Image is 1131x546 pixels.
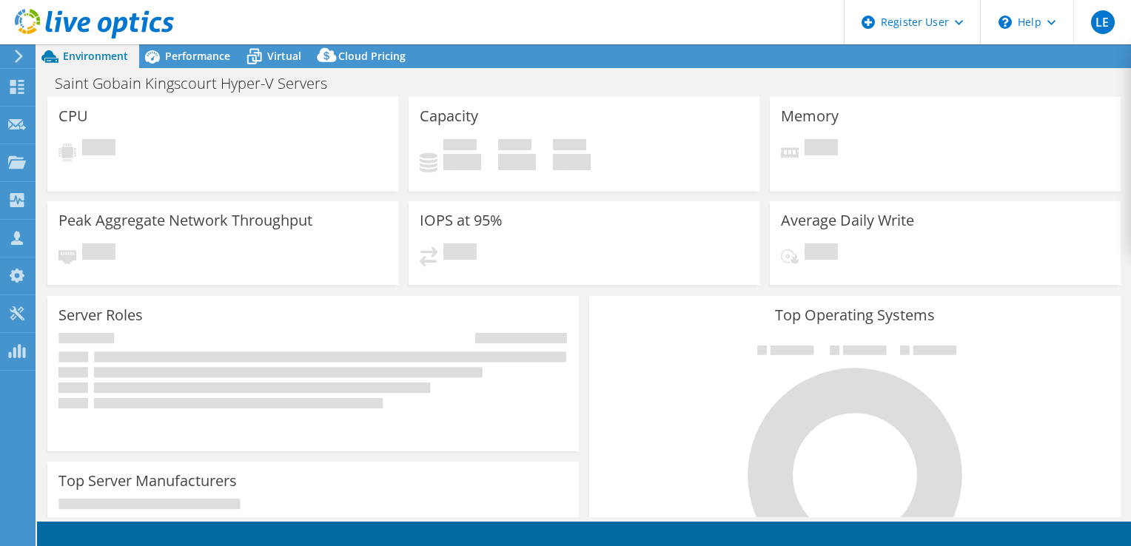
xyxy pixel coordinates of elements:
h3: Average Daily Write [781,212,914,229]
span: Pending [805,139,838,159]
span: Free [498,139,531,154]
h3: Memory [781,108,839,124]
h4: 0 GiB [443,154,481,170]
span: LE [1091,10,1115,34]
h4: 0 GiB [553,154,591,170]
span: Pending [443,243,477,263]
span: Virtual [267,49,301,63]
h1: Saint Gobain Kingscourt Hyper-V Servers [48,75,350,92]
h3: Server Roles [58,307,143,323]
span: Total [553,139,586,154]
span: Cloud Pricing [338,49,406,63]
span: Environment [63,49,128,63]
h3: Peak Aggregate Network Throughput [58,212,312,229]
h4: 0 GiB [498,154,536,170]
h3: CPU [58,108,88,124]
span: Pending [82,243,115,263]
h3: Top Server Manufacturers [58,473,237,489]
span: Used [443,139,477,154]
span: Pending [82,139,115,159]
span: Pending [805,243,838,263]
svg: \n [999,16,1012,29]
h3: IOPS at 95% [420,212,503,229]
h3: Capacity [420,108,478,124]
h3: Top Operating Systems [600,307,1110,323]
span: Performance [165,49,230,63]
